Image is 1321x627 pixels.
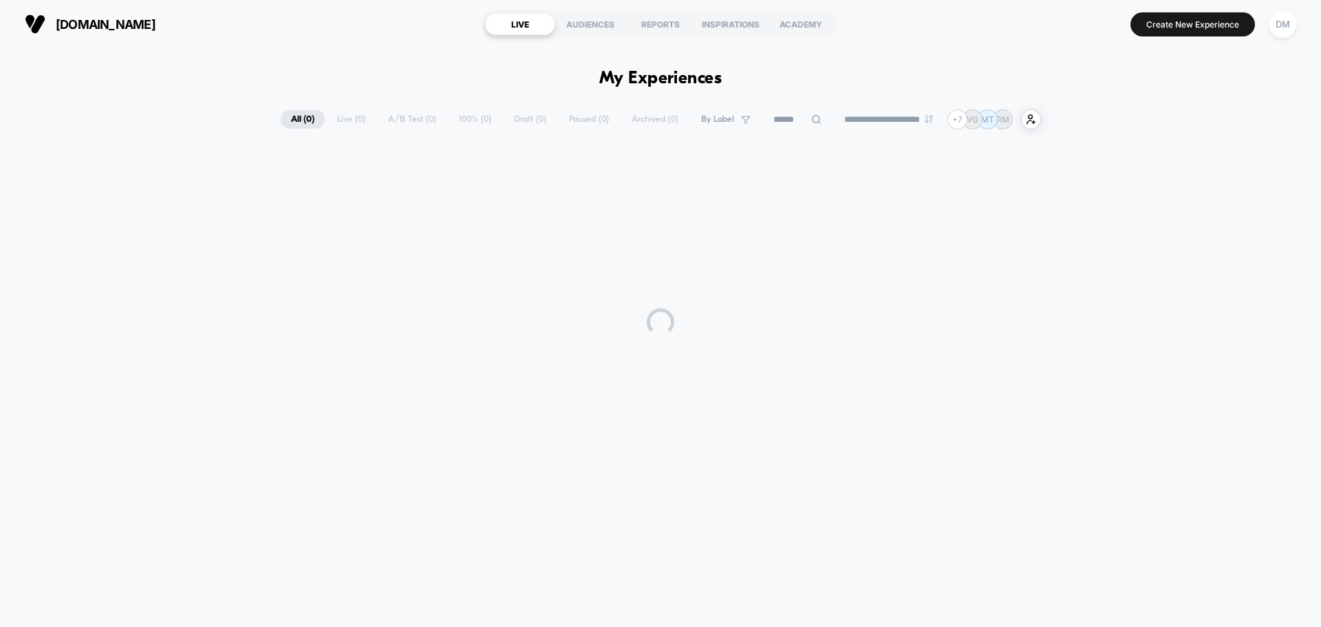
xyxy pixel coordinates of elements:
p: VG [967,114,978,125]
div: LIVE [485,13,555,35]
p: MT [981,114,994,125]
img: end [925,115,933,123]
span: All ( 0 ) [281,110,325,129]
button: DM [1265,10,1300,39]
div: ACADEMY [766,13,836,35]
div: DM [1269,11,1296,38]
div: + 7 [947,109,967,129]
img: Visually logo [25,14,45,34]
div: AUDIENCES [555,13,625,35]
span: [DOMAIN_NAME] [56,17,155,32]
p: RM [996,114,1009,125]
button: [DOMAIN_NAME] [21,13,160,35]
div: INSPIRATIONS [696,13,766,35]
h1: My Experiences [599,69,722,89]
div: REPORTS [625,13,696,35]
span: By Label [701,114,734,125]
button: Create New Experience [1130,12,1255,36]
